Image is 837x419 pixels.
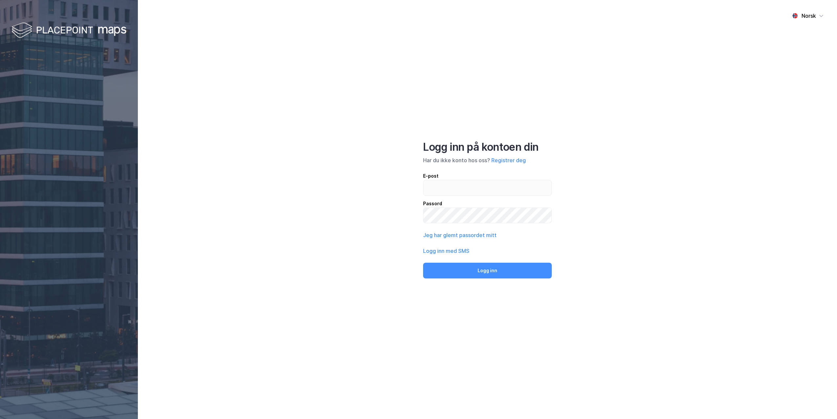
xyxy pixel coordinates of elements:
button: Registrer deg [491,156,526,164]
button: Logg inn med SMS [423,247,469,255]
div: Har du ikke konto hos oss? [423,156,552,164]
div: Logg inn på kontoen din [423,141,552,154]
img: logo-white.f07954bde2210d2a523dddb988cd2aa7.svg [11,21,126,40]
div: E-post [423,172,552,180]
button: Logg inn [423,263,552,278]
div: Passord [423,200,552,208]
div: Norsk [802,12,816,20]
button: Jeg har glemt passordet mitt [423,231,497,239]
